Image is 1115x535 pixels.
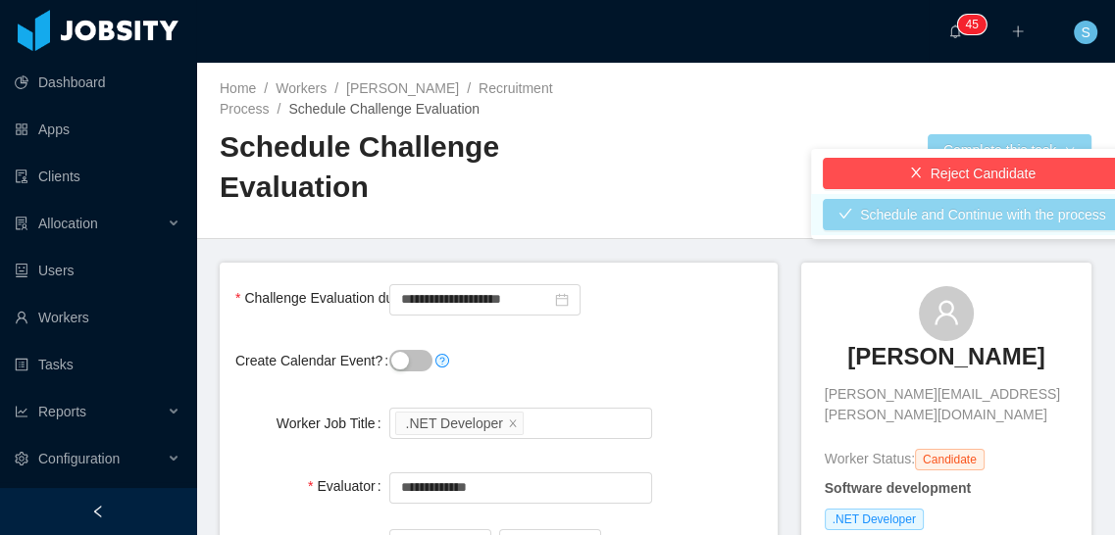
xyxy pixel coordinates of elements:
[555,293,569,307] i: icon: calendar
[38,216,98,231] span: Allocation
[933,299,960,326] i: icon: user
[825,451,915,466] span: Worker Status:
[346,80,459,96] a: [PERSON_NAME]
[957,15,986,34] sup: 45
[435,354,449,367] i: icon: question-circle
[38,451,120,466] span: Configuration
[276,80,327,96] a: Workers
[467,80,471,96] span: /
[825,509,924,530] span: .NET Developer
[235,290,445,306] label: Challenge Evaluation due date
[15,452,28,465] i: icon: setting
[220,127,656,207] h2: Schedule Challenge Evaluation
[389,350,432,371] button: Create Calendar Event?
[15,63,180,102] a: icon: pie-chartDashboard
[220,80,553,117] a: Recruitment Process
[38,404,86,419] span: Reports
[264,80,268,96] span: /
[235,353,396,368] label: Create Calendar Event?
[15,405,28,418] i: icon: line-chart
[15,217,28,230] i: icon: solution
[1011,24,1025,38] i: icon: plus
[915,449,985,470] span: Candidate
[334,80,338,96] span: /
[15,110,180,149] a: icon: appstoreApps
[15,251,180,290] a: icon: robotUsers
[15,298,180,337] a: icon: userWorkers
[288,101,480,117] span: Schedule Challenge Evaluation
[528,413,538,436] input: Worker Job Title
[965,15,972,34] p: 4
[928,134,1091,166] button: Complete this taskicon: down
[277,415,389,431] label: Worker Job Title
[308,478,389,494] label: Evaluator
[1081,21,1090,44] span: S
[395,412,524,435] li: .NET Developer
[825,480,971,496] strong: Software development
[825,384,1068,425] span: [PERSON_NAME][EMAIL_ADDRESS][PERSON_NAME][DOMAIN_NAME]
[972,15,979,34] p: 5
[220,80,256,96] a: Home
[508,418,518,430] i: icon: close
[847,341,1044,384] a: [PERSON_NAME]
[948,24,962,38] i: icon: bell
[847,341,1044,372] h3: [PERSON_NAME]
[278,101,281,117] span: /
[15,345,180,384] a: icon: profileTasks
[406,413,503,434] div: .NET Developer
[15,157,180,196] a: icon: auditClients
